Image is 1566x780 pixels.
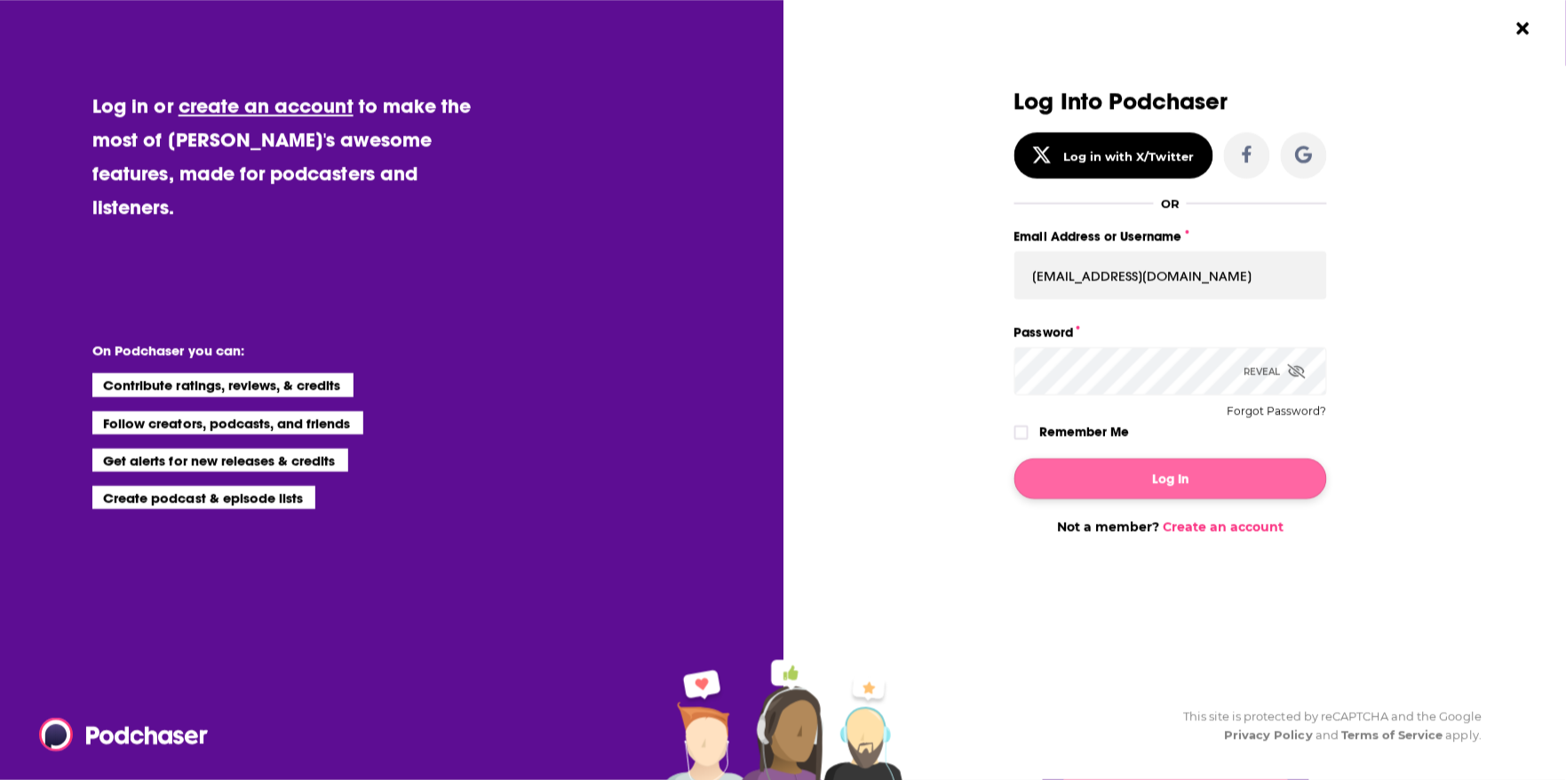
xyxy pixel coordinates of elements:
[92,342,448,359] li: On Podchaser you can:
[92,486,315,509] li: Create podcast & episode lists
[92,373,354,396] li: Contribute ratings, reviews, & credits
[1161,196,1180,211] div: OR
[1014,225,1327,248] label: Email Address or Username
[92,449,347,472] li: Get alerts for new releases & credits
[1063,149,1194,163] div: Log in with X/Twitter
[1341,728,1443,742] a: Terms of Service
[179,93,354,118] a: create an account
[1014,321,1327,344] label: Password
[92,411,363,434] li: Follow creators, podcasts, and friends
[1506,12,1540,45] button: Close Button
[1163,519,1284,535] a: Create an account
[1014,132,1213,179] button: Log in with X/Twitter
[39,718,210,752] img: Podchaser - Follow, Share and Rate Podcasts
[1228,405,1327,418] button: Forgot Password?
[39,718,195,752] a: Podchaser - Follow, Share and Rate Podcasts
[1014,251,1327,299] input: Email Address or Username
[1225,728,1314,742] a: Privacy Policy
[1014,458,1327,499] button: Log In
[1040,420,1130,443] label: Remember Me
[1244,347,1306,395] div: Reveal
[1014,89,1327,115] h3: Log Into Podchaser
[1169,707,1482,744] div: This site is protected by reCAPTCHA and the Google and apply.
[1014,519,1327,535] div: Not a member?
